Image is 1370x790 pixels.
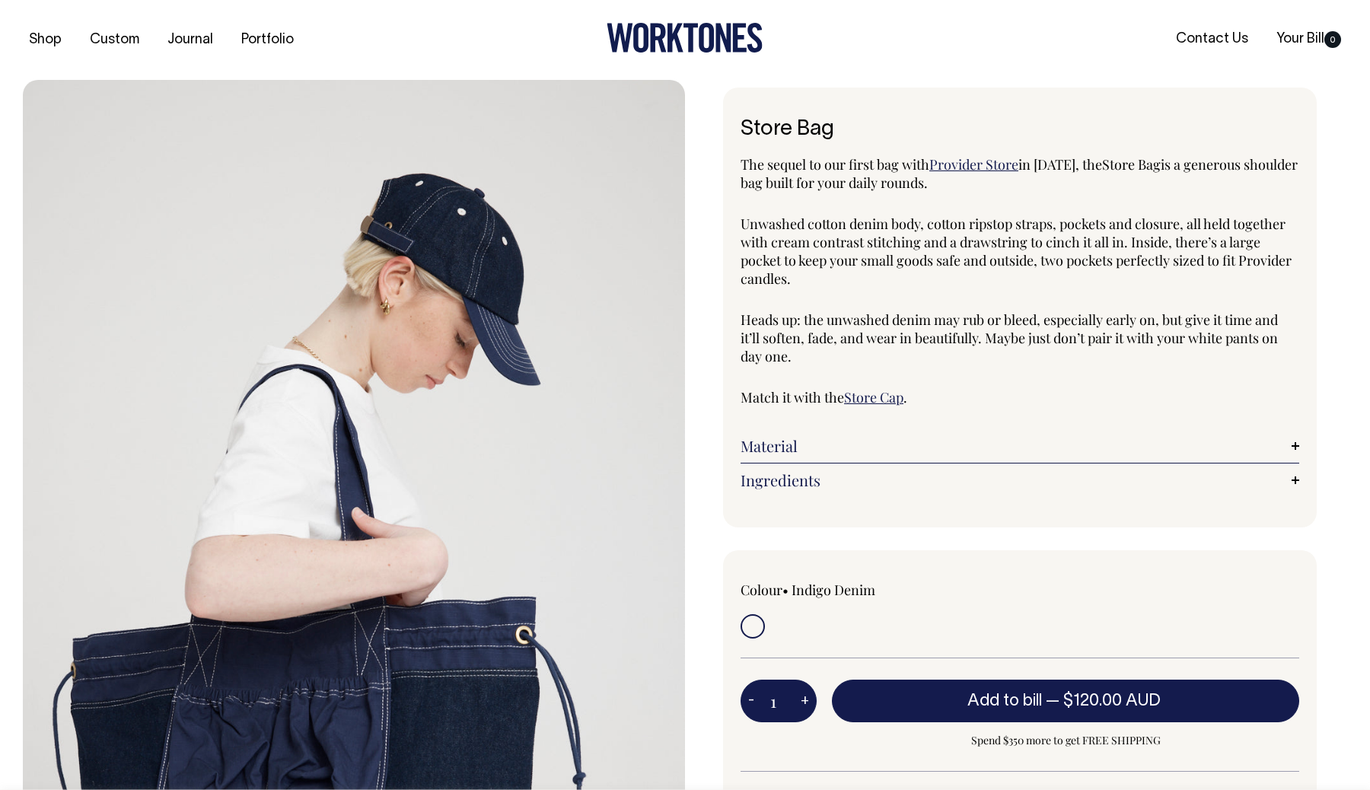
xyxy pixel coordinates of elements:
[741,215,1292,288] span: Unwashed cotton denim body, cotton ripstop straps, pockets and closure, all held together with cr...
[1324,31,1341,48] span: 0
[741,311,1278,365] span: Heads up: the unwashed denim may rub or bleed, especially early on, but give it time and it’ll so...
[1102,155,1161,174] span: Store Bag
[741,155,1298,192] span: is a generous shoulder bag built for your daily rounds.
[84,27,145,53] a: Custom
[741,155,929,174] span: The sequel to our first bag with
[782,581,789,599] span: •
[741,388,907,406] span: Match it with the .
[741,437,1299,455] a: Material
[1170,27,1254,52] a: Contact Us
[741,471,1299,489] a: Ingredients
[1270,27,1347,52] a: Your Bill0
[235,27,300,53] a: Portfolio
[832,731,1299,750] span: Spend $350 more to get FREE SHIPPING
[161,27,219,53] a: Journal
[929,155,1018,174] a: Provider Store
[1018,155,1102,174] span: in [DATE], the
[23,27,68,53] a: Shop
[967,693,1042,709] span: Add to bill
[741,686,762,716] button: -
[832,680,1299,722] button: Add to bill —$120.00 AUD
[844,388,903,406] a: Store Cap
[793,686,817,716] button: +
[741,118,1299,142] h1: Store Bag
[792,581,875,599] label: Indigo Denim
[1063,693,1161,709] span: $120.00 AUD
[1046,693,1164,709] span: —
[741,581,964,599] div: Colour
